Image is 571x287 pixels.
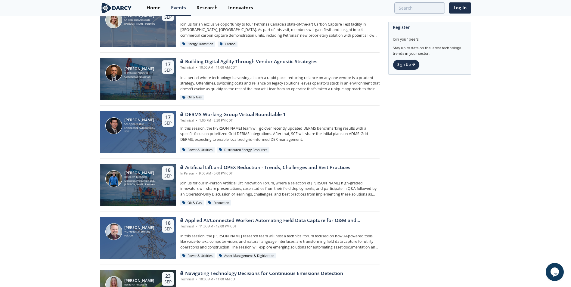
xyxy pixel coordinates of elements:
[124,175,157,183] div: Research Technical Manager, Production and Sustainability
[180,147,215,153] div: Power & Utilities
[206,200,231,206] div: Production
[217,147,270,153] div: Distributed Energy Resources
[124,171,157,175] div: [PERSON_NAME]
[195,118,198,122] span: •
[197,5,218,10] div: Research
[105,117,122,134] img: Steven Robles
[180,118,286,123] div: Technical 1:00 PM - 2:30 PM CDT
[164,220,172,226] div: 18
[164,273,172,279] div: 23
[147,5,160,10] div: Home
[124,18,155,22] div: Sr. Research Associate
[124,226,154,230] div: [PERSON_NAME]
[124,130,157,134] div: SCE
[393,42,467,56] div: Stay up to date on the latest technology trends in your sector.
[195,12,198,17] span: •
[546,263,565,281] iframe: chat widget
[180,277,343,282] div: Technical 10:00 AM - 11:00 AM CDT
[218,42,238,47] div: Carbon
[124,67,154,71] div: [PERSON_NAME]
[124,75,154,79] div: Continental Resources
[124,230,154,234] div: VP, Product Marketing
[195,277,198,281] span: •
[394,2,445,14] input: Advanced Search
[180,95,204,100] div: Oil & Gas
[217,253,277,259] div: Asset Management & Digitization
[105,11,122,28] img: Mora Fernández Jurado
[180,126,380,142] p: In this session, the [PERSON_NAME] team will go over recently updated DERMS benchmarking results ...
[171,5,186,10] div: Events
[180,181,380,197] p: Join us for our In-Person Artificial Lift Innovation Forum, where a selection of [PERSON_NAME] hi...
[124,122,157,130] div: Sr Engineer, Dist Engineering Automation Software
[100,5,380,47] a: Mora Fernández Jurado [PERSON_NAME] Sr. Research Associate [PERSON_NAME] Partners 15 Sep Petronas...
[164,14,172,20] div: Sep
[124,234,154,238] div: Fulcrum
[105,170,122,187] img: Nick Robbins
[180,233,380,250] p: In this session, the [PERSON_NAME] research team will host a technical forum focused on how AI-po...
[164,120,172,126] div: Sep
[180,65,318,70] div: Technical 10:00 AM - 11:00 AM CDT
[124,118,157,122] div: [PERSON_NAME]
[164,61,172,67] div: 17
[100,217,380,259] a: Jake Freivald [PERSON_NAME] VP, Product Marketing Fulcrum 18 Sep Applied AI/Connected Worker: Aut...
[164,167,172,173] div: 18
[393,22,467,32] div: Register
[164,173,172,179] div: Sep
[449,2,471,14] a: Log In
[164,67,172,73] div: Sep
[195,224,198,228] span: •
[180,253,215,259] div: Power & Utilities
[228,5,253,10] div: Innovators
[393,60,420,70] a: Sign Up
[124,183,157,187] div: [PERSON_NAME] Partners
[124,283,155,287] div: Research Associate
[180,270,343,277] div: Navigating Technology Decisions for Continuous Emissions Detection
[180,171,350,176] div: In Person 9:00 AM - 5:00 PM CDT
[164,114,172,120] div: 17
[100,58,380,100] a: Brian Morris [PERSON_NAME] IT Principal Architect Continental Resources 17 Sep Building Digital A...
[180,164,350,171] div: Artificial Lift and OPEX Reduction - Trends, Challenges and Best Practices
[124,279,155,283] div: [PERSON_NAME]
[105,64,122,81] img: Brian Morris
[105,223,122,240] img: Jake Freivald
[180,224,380,229] div: Technical 11:00 AM - 12:00 PM CDT
[180,111,286,118] div: DERMS Working Group Virtual Roundtable 1
[164,279,172,285] div: Sep
[180,200,204,206] div: Oil & Gas
[100,111,380,153] a: Steven Robles [PERSON_NAME] Sr Engineer, Dist Engineering Automation Software SCE 17 Sep DERMS Wo...
[180,22,380,38] p: Join us for an exclusive opportunity to tour Petronas Canada’s state-of-the-art Carbon Capture Te...
[100,164,380,206] a: Nick Robbins [PERSON_NAME] Research Technical Manager, Production and Sustainability [PERSON_NAME...
[100,3,133,13] img: logo-wide.svg
[124,22,155,26] div: [PERSON_NAME] Partners
[180,217,380,224] div: Applied AI/Connected Worker: Automating Field Data Capture for O&M and Construction
[393,32,467,42] div: Join your peers
[164,226,172,232] div: Sep
[195,171,198,175] span: •
[180,75,380,92] p: In a period where technology is evolving at such a rapid pace, reducing reliance on any one vendo...
[180,42,216,47] div: Energy Transition
[124,71,154,75] div: IT Principal Architect
[195,65,198,69] span: •
[180,58,318,65] div: Building Digital Agility Through Vendor Agnostic Strategies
